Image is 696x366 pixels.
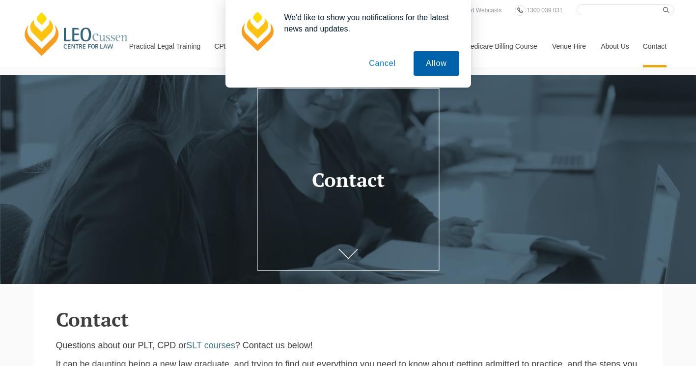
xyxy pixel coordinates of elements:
[277,12,459,34] div: We'd like to show you notifications for the latest news and updates.
[237,12,277,51] img: notification icon
[357,51,408,76] button: Cancel
[414,51,459,76] button: Allow
[56,340,640,351] p: Questions about our PLT, CPD or ? Contact us below!
[56,308,640,330] h2: Contact
[264,169,431,190] h1: Contact
[186,340,235,350] a: SLT courses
